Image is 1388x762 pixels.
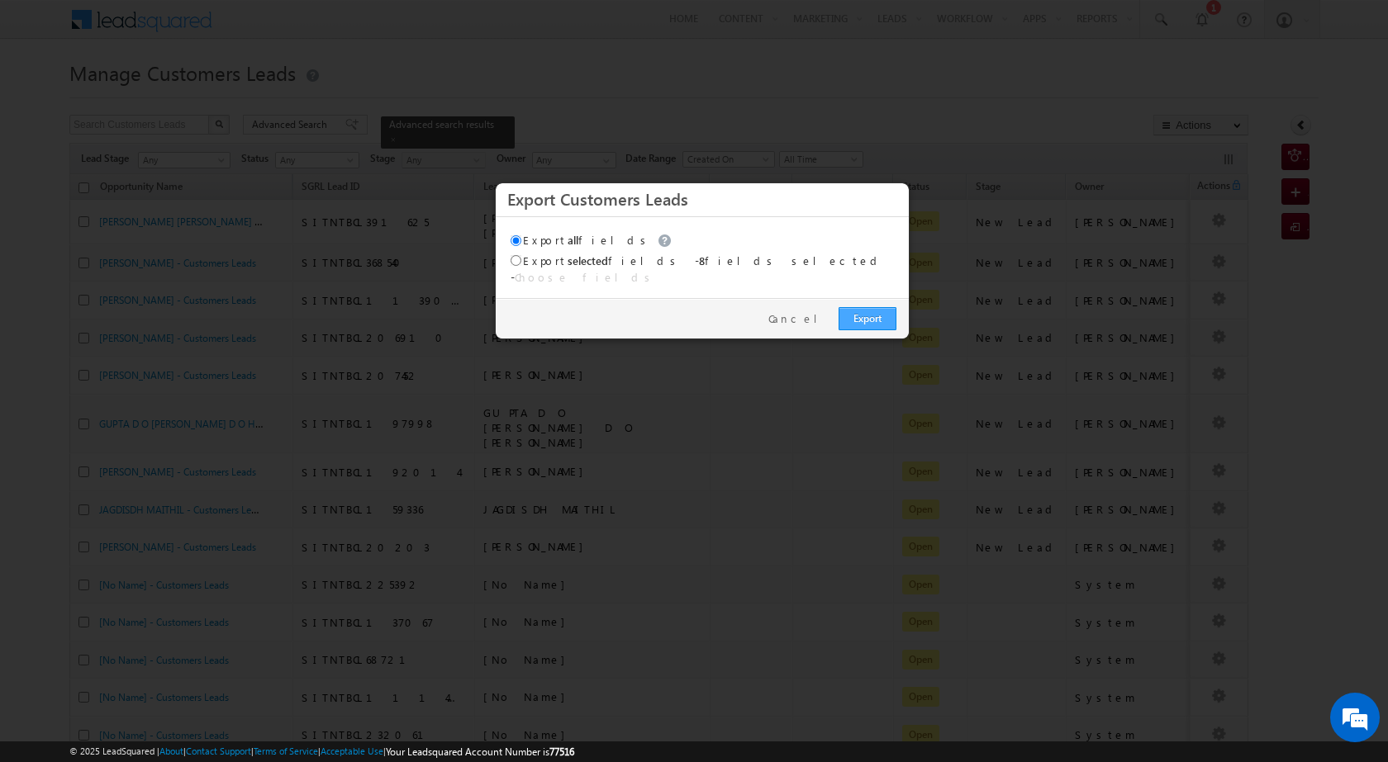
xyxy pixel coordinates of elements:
span: 77516 [549,745,574,758]
span: © 2025 LeadSquared | | | | | [69,744,574,760]
img: d_60004797649_company_0_60004797649 [28,87,69,108]
h3: Export Customers Leads [507,184,897,213]
span: Your Leadsquared Account Number is [386,745,574,758]
a: Choose fields [515,270,656,284]
label: Export fields [511,233,676,247]
input: Exportselectedfields [511,255,521,266]
a: Acceptable Use [321,745,383,756]
textarea: Type your message and hit 'Enter' [21,153,302,495]
div: Minimize live chat window [271,8,311,48]
span: all [568,233,578,247]
a: Terms of Service [254,745,318,756]
span: 8 [699,253,705,267]
span: - fields selected [695,253,883,267]
a: Contact Support [186,745,251,756]
label: Export fields [511,253,682,267]
em: Start Chat [225,509,300,531]
a: Export [839,307,896,330]
input: Exportallfields [511,235,521,246]
span: selected [568,253,608,267]
div: Chat with us now [86,87,278,108]
span: - [511,270,656,284]
a: About [159,745,183,756]
a: Cancel [768,311,830,326]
